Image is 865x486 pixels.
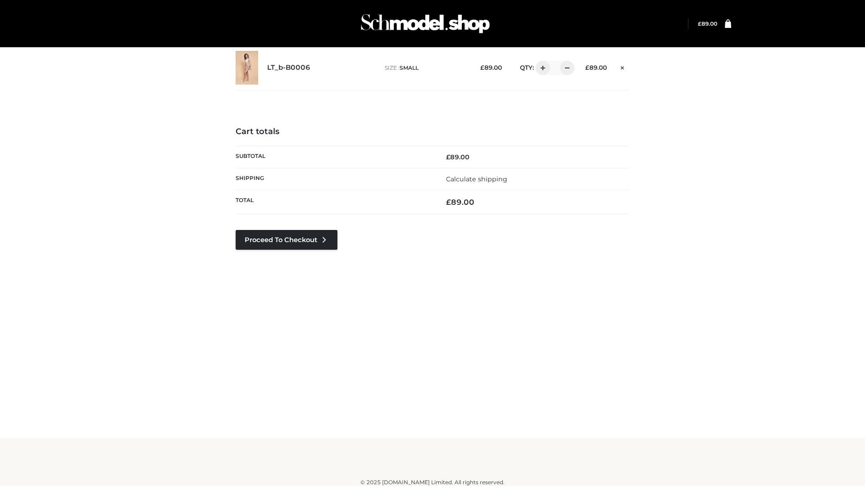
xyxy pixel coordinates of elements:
bdi: 89.00 [446,198,474,207]
th: Shipping [236,168,432,190]
th: Total [236,190,432,214]
th: Subtotal [236,146,432,168]
span: £ [698,20,701,27]
span: SMALL [400,64,419,71]
span: £ [480,64,484,71]
a: Calculate shipping [446,175,507,183]
span: £ [446,153,450,161]
p: size : [385,64,466,72]
img: Schmodel Admin 964 [358,6,493,41]
span: £ [585,64,589,71]
bdi: 89.00 [446,153,469,161]
span: £ [446,198,451,207]
bdi: 89.00 [585,64,607,71]
h4: Cart totals [236,127,629,137]
div: QTY: [511,61,571,75]
a: Remove this item [616,61,629,72]
a: £89.00 [698,20,717,27]
bdi: 89.00 [480,64,502,71]
a: Proceed to Checkout [236,230,337,250]
a: LT_b-B0006 [267,63,310,72]
bdi: 89.00 [698,20,717,27]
